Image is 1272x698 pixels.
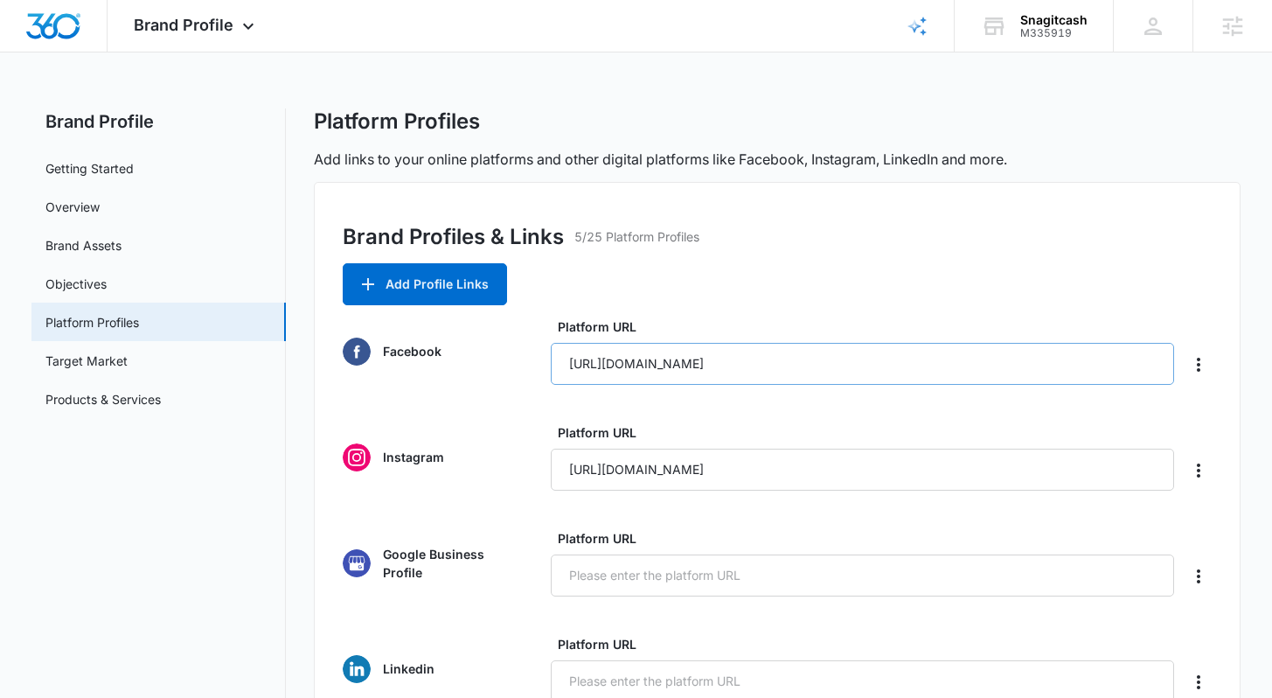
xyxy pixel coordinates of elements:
label: Platform URL [558,529,1181,548]
button: Add Profile Links [343,263,507,305]
a: Objectives [45,275,107,293]
label: Platform URL [558,635,1181,653]
div: account id [1020,27,1088,39]
p: Facebook [383,342,441,360]
a: Getting Started [45,159,134,178]
p: 5/25 Platform Profiles [574,227,699,246]
label: Platform URL [558,318,1181,336]
div: account name [1020,13,1088,27]
a: Target Market [45,352,128,370]
a: Overview [45,198,100,216]
a: Products & Services [45,390,161,408]
input: Please enter the platform URL [551,449,1174,491]
label: Platform URL [558,423,1181,442]
p: Linkedin [383,660,434,678]
a: Brand Assets [45,236,122,255]
input: Please enter the platform URL [551,555,1174,597]
p: Add links to your online platforms and other digital platforms like Facebook, Instagram, LinkedIn... [314,149,1240,170]
h2: Brand Profile [31,108,286,135]
h3: Brand Profiles & Links [343,221,564,253]
button: Delete [1185,562,1211,590]
input: Please enter the platform URL [551,343,1174,385]
p: Google Business Profile [383,545,518,582]
h1: Platform Profiles [314,108,480,135]
a: Platform Profiles [45,313,139,332]
p: Instagram [383,448,444,466]
span: Brand Profile [134,16,233,34]
button: Delete [1185,457,1211,485]
button: Delete [1185,668,1211,696]
button: Delete [1185,351,1211,379]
